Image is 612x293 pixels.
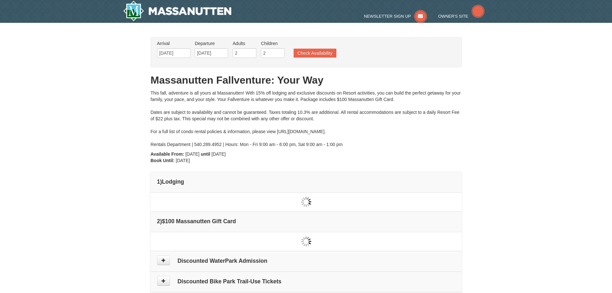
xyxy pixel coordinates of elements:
span: ) [160,179,162,185]
img: wait gif [301,236,311,247]
span: Newsletter Sign Up [364,14,411,19]
span: [DATE] [185,151,200,157]
label: Adults [233,40,256,47]
h1: Massanutten Fallventure: Your Way [151,74,462,87]
div: This fall, adventure is all yours at Massanutten! With 15% off lodging and exclusive discounts on... [151,90,462,148]
h4: Discounted Bike Park Trail-Use Tickets [157,278,455,285]
h4: 2 $100 Massanutten Gift Card [157,218,455,224]
label: Arrival [157,40,191,47]
a: Newsletter Sign Up [364,14,427,19]
span: Owner's Site [438,14,468,19]
h4: 1 Lodging [157,179,455,185]
a: Owner's Site [438,14,484,19]
a: Massanutten Resort [123,1,232,21]
span: ) [160,218,162,224]
h4: Discounted WaterPark Admission [157,258,455,264]
strong: until [201,151,210,157]
img: wait gif [301,197,311,207]
label: Children [261,40,285,47]
button: Check Availability [294,49,336,58]
label: Departure [195,40,228,47]
img: Massanutten Resort Logo [123,1,232,21]
span: [DATE] [176,158,190,163]
strong: Available From: [151,151,184,157]
strong: Book Until: [151,158,175,163]
span: [DATE] [211,151,226,157]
